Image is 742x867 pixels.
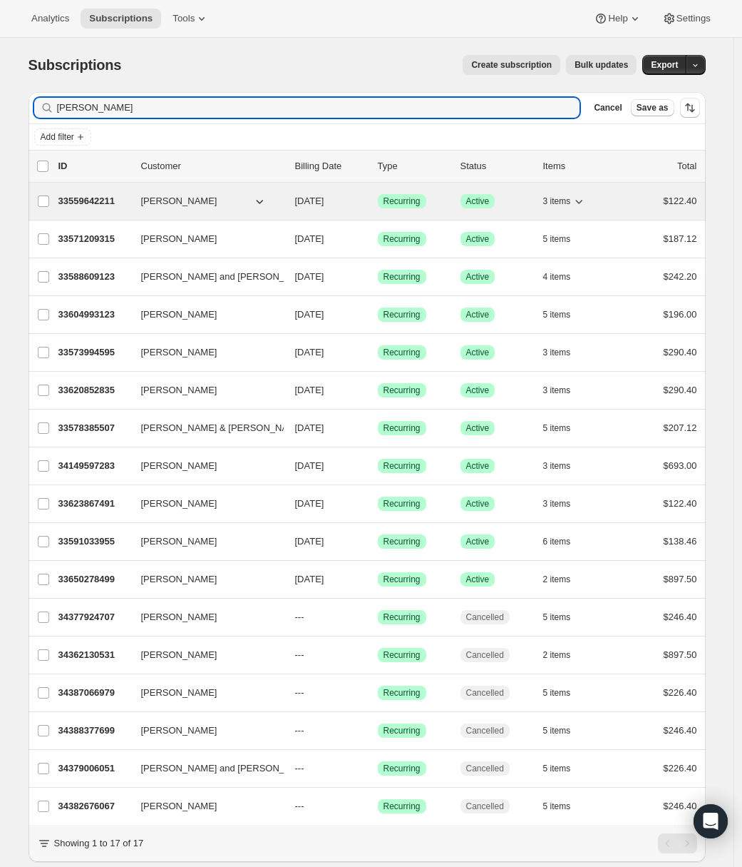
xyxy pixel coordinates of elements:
button: 3 items [543,380,587,400]
span: [PERSON_NAME] [141,724,217,738]
div: 34382676067[PERSON_NAME]---SuccessRecurringCancelled5 items$246.40 [58,796,697,816]
button: 2 items [543,569,587,589]
span: --- [295,725,304,736]
span: 5 items [543,422,571,434]
span: Settings [676,13,711,24]
span: [DATE] [295,309,324,320]
button: [PERSON_NAME] [133,795,275,818]
span: $242.20 [664,271,697,282]
span: Create subscription [471,59,552,71]
span: Active [466,233,490,245]
button: 3 items [543,191,587,211]
span: [PERSON_NAME] [141,459,217,473]
button: [PERSON_NAME] & [PERSON_NAME] [133,417,275,440]
button: [PERSON_NAME] [133,379,275,402]
span: [DATE] [295,422,324,433]
span: $207.12 [664,422,697,433]
span: --- [295,612,304,622]
button: 6 items [543,532,587,552]
span: Active [466,536,490,547]
span: $290.40 [664,385,697,395]
p: 33578385507 [58,421,130,435]
span: Subscriptions [89,13,153,24]
span: $897.50 [664,649,697,660]
button: Save as [631,99,674,116]
span: [DATE] [295,460,324,471]
span: Cancelled [466,801,504,812]
span: [PERSON_NAME] [141,497,217,511]
button: [PERSON_NAME] and [PERSON_NAME] [133,265,275,288]
button: [PERSON_NAME] [133,606,275,629]
span: [DATE] [295,196,324,206]
span: 4 items [543,271,571,283]
span: 3 items [543,347,571,358]
p: Showing 1 to 17 of 17 [54,836,144,851]
p: Status [460,159,532,173]
span: Save as [637,102,669,113]
button: 5 items [543,305,587,325]
p: 33604993123 [58,308,130,322]
div: 33573994595[PERSON_NAME][DATE]SuccessRecurringSuccessActive3 items$290.40 [58,343,697,362]
p: 33620852835 [58,383,130,397]
button: [PERSON_NAME] [133,644,275,666]
p: 34388377699 [58,724,130,738]
p: 33588609123 [58,270,130,284]
span: $246.40 [664,801,697,811]
span: [DATE] [295,385,324,395]
span: $138.46 [664,536,697,547]
span: [PERSON_NAME] [141,799,217,813]
button: Analytics [23,9,78,29]
p: 33559642211 [58,194,130,208]
span: Active [466,460,490,472]
p: 34377924707 [58,610,130,624]
span: Recurring [383,801,421,812]
span: Recurring [383,385,421,396]
p: 33591033955 [58,534,130,549]
button: 5 items [543,418,587,438]
div: 34362130531[PERSON_NAME]---SuccessRecurringCancelled2 items$897.50 [58,645,697,665]
span: 5 items [543,763,571,774]
button: Sort the results [680,98,700,118]
span: --- [295,649,304,660]
span: Active [466,574,490,585]
span: Recurring [383,536,421,547]
span: [PERSON_NAME] and [PERSON_NAME] [141,270,314,284]
p: 33650278499 [58,572,130,587]
span: Cancelled [466,687,504,699]
span: 5 items [543,725,571,736]
button: [PERSON_NAME] and [PERSON_NAME]/[PERSON_NAME] [133,757,275,780]
span: $187.12 [664,233,697,244]
span: Recurring [383,725,421,736]
button: Add filter [34,128,91,146]
span: [PERSON_NAME] [141,686,217,700]
button: [PERSON_NAME] [133,190,275,213]
div: 34379006051[PERSON_NAME] and [PERSON_NAME]/[PERSON_NAME]---SuccessRecurringCancelled5 items$226.40 [58,759,697,779]
span: [DATE] [295,574,324,584]
span: $897.50 [664,574,697,584]
div: 33578385507[PERSON_NAME] & [PERSON_NAME][DATE]SuccessRecurringSuccessActive5 items$207.12 [58,418,697,438]
span: [PERSON_NAME] [141,232,217,246]
div: 33623867491[PERSON_NAME][DATE]SuccessRecurringSuccessActive3 items$122.40 [58,494,697,514]
span: $122.40 [664,498,697,509]
button: [PERSON_NAME] [133,455,275,477]
button: 3 items [543,456,587,476]
span: Recurring [383,460,421,472]
button: [PERSON_NAME] [133,303,275,326]
span: $226.40 [664,687,697,698]
span: Analytics [31,13,69,24]
span: $122.40 [664,196,697,206]
span: Active [466,196,490,207]
span: Cancelled [466,763,504,774]
p: 33623867491 [58,497,130,511]
span: 3 items [543,460,571,472]
span: Recurring [383,649,421,661]
nav: Pagination [658,833,697,853]
div: 33591033955[PERSON_NAME][DATE]SuccessRecurringSuccessActive6 items$138.46 [58,532,697,552]
span: 5 items [543,687,571,699]
button: Bulk updates [566,55,637,75]
span: 2 items [543,649,571,661]
span: Subscriptions [29,57,122,73]
span: [PERSON_NAME] & [PERSON_NAME] [141,421,305,435]
div: Type [378,159,449,173]
div: 33571209315[PERSON_NAME][DATE]SuccessRecurringSuccessActive5 items$187.12 [58,229,697,249]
